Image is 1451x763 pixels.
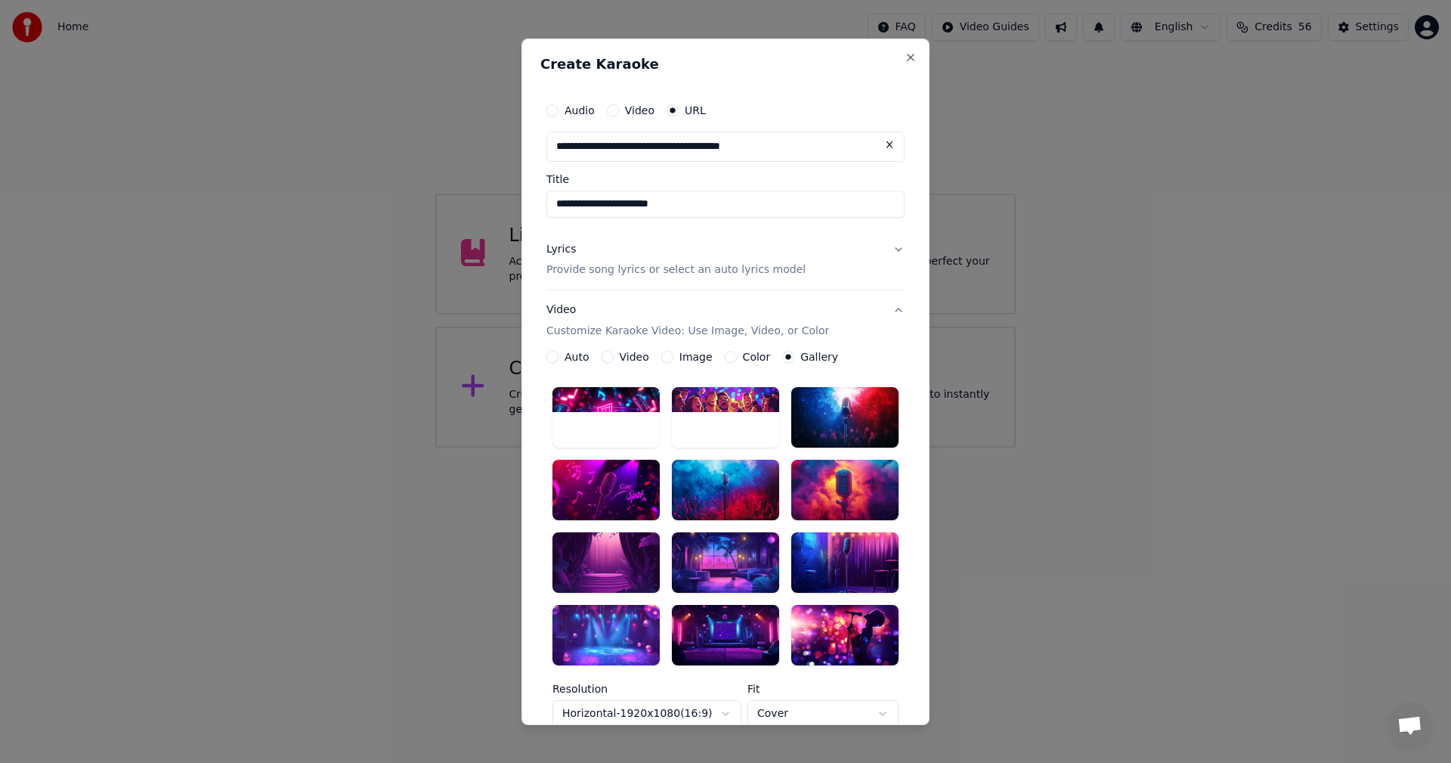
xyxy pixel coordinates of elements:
[546,173,905,184] label: Title
[540,57,911,70] h2: Create Karaoke
[546,302,829,339] div: Video
[546,229,905,290] button: LyricsProvide song lyrics or select an auto lyrics model
[565,104,595,115] label: Audio
[546,290,905,351] button: VideoCustomize Karaoke Video: Use Image, Video, or Color
[552,684,741,694] label: Resolution
[620,352,649,362] label: Video
[546,262,806,278] p: Provide song lyrics or select an auto lyrics model
[546,324,829,339] p: Customize Karaoke Video: Use Image, Video, or Color
[565,352,589,362] label: Auto
[546,241,576,256] div: Lyrics
[625,104,654,115] label: Video
[800,352,838,362] label: Gallery
[679,352,713,362] label: Image
[743,352,771,362] label: Color
[685,104,706,115] label: URL
[747,684,899,694] label: Fit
